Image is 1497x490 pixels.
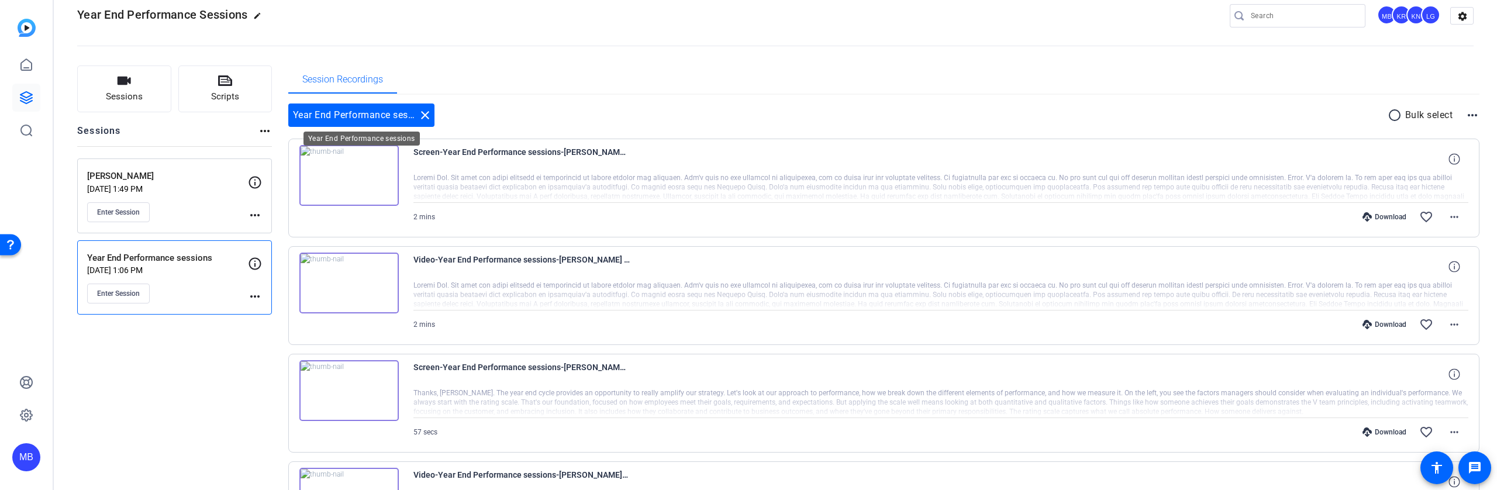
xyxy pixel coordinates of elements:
span: Session Recordings [302,75,383,84]
img: blue-gradient.svg [18,19,36,37]
mat-icon: more_horiz [258,124,272,138]
div: Year End Performance sessions [288,103,434,127]
mat-icon: favorite_border [1419,425,1433,439]
mat-icon: favorite_border [1419,318,1433,332]
mat-icon: message [1468,461,1482,475]
span: Screen-Year End Performance sessions-[PERSON_NAME]-2025-09-18-13-37-28-235-0 [413,360,630,388]
span: Enter Session [97,208,140,217]
img: thumb-nail [299,360,399,421]
mat-icon: favorite_border [1419,210,1433,224]
span: Screen-Year End Performance sessions-[PERSON_NAME] Keeney1-2025-09-18-13-52-45-399-0 [413,145,630,173]
div: Download [1357,320,1412,329]
ngx-avatar: Lou Garinga [1421,5,1441,26]
div: Download [1357,427,1412,437]
span: Video-Year End Performance sessions-[PERSON_NAME] Keeney1-2025-09-18-13-52-45-399-0 [413,253,630,281]
div: KN [1406,5,1426,25]
mat-icon: radio_button_unchecked [1388,108,1405,122]
mat-icon: more_horiz [248,208,262,222]
mat-icon: edit [253,12,267,26]
span: Sessions [106,90,143,103]
p: [PERSON_NAME] [87,170,248,183]
button: Scripts [178,65,273,112]
div: Download [1357,212,1412,222]
span: 57 secs [413,428,437,436]
img: thumb-nail [299,253,399,313]
h2: Sessions [77,124,121,146]
mat-icon: more_horiz [1447,425,1461,439]
span: Enter Session [97,289,140,298]
p: Year End Performance sessions [87,251,248,265]
span: 2 mins [413,213,435,221]
ngx-avatar: Michael Barbieri [1377,5,1398,26]
span: Scripts [211,90,239,103]
p: Bulk select [1405,108,1453,122]
ngx-avatar: Kaveh Ryndak [1392,5,1412,26]
mat-icon: accessibility [1430,461,1444,475]
img: thumb-nail [299,145,399,206]
button: Enter Session [87,284,150,303]
mat-icon: more_horiz [1447,210,1461,224]
span: 2 mins [413,320,435,329]
input: Search [1251,9,1356,23]
button: Sessions [77,65,171,112]
div: MB [12,443,40,471]
mat-icon: more_horiz [1447,318,1461,332]
mat-icon: settings [1451,8,1474,25]
mat-icon: close [418,108,432,122]
mat-icon: more_horiz [248,289,262,303]
button: Enter Session [87,202,150,222]
p: [DATE] 1:06 PM [87,265,248,275]
span: Year End Performance Sessions [77,8,247,22]
div: LG [1421,5,1440,25]
ngx-avatar: Kenny Nicodemus [1406,5,1427,26]
p: [DATE] 1:49 PM [87,184,248,194]
div: MB [1377,5,1396,25]
mat-icon: more_horiz [1465,108,1479,122]
div: KR [1392,5,1411,25]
